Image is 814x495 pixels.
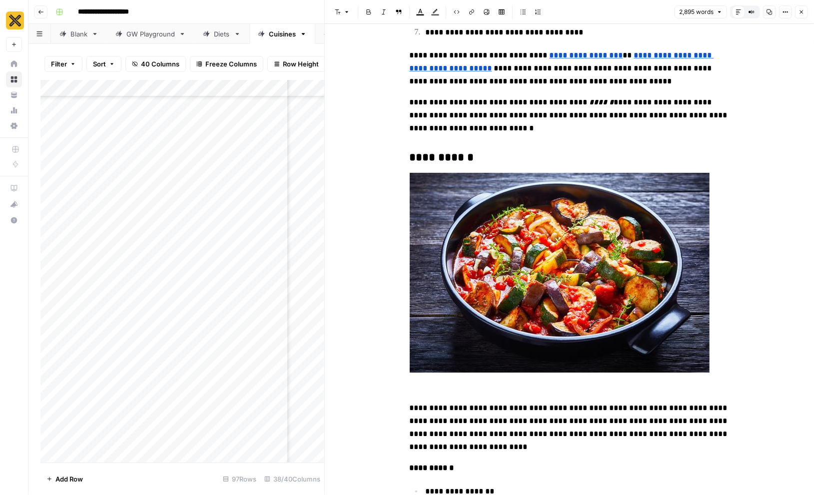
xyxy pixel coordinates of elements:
[6,87,22,103] a: Your Data
[6,180,22,196] a: AirOps Academy
[6,71,22,87] a: Browse
[86,56,121,72] button: Sort
[55,474,83,484] span: Add Row
[6,56,22,72] a: Home
[40,471,89,487] button: Add Row
[44,56,82,72] button: Filter
[679,7,714,16] span: 2,895 words
[214,29,230,39] div: Diets
[315,24,402,44] a: Brand/Holidays
[6,212,22,228] button: Help + Support
[205,59,257,69] span: Freeze Columns
[51,59,67,69] span: Filter
[194,24,249,44] a: Diets
[283,59,319,69] span: Row Height
[219,471,260,487] div: 97 Rows
[93,59,106,69] span: Sort
[6,102,22,118] a: Usage
[6,8,22,33] button: Workspace: CookUnity
[6,11,24,29] img: CookUnity Logo
[190,56,263,72] button: Freeze Columns
[141,59,179,69] span: 40 Columns
[125,56,186,72] button: 40 Columns
[6,118,22,134] a: Settings
[51,24,107,44] a: Blank
[260,471,324,487] div: 38/40 Columns
[6,196,22,212] button: What's new?
[675,5,727,18] button: 2,895 words
[267,56,325,72] button: Row Height
[6,197,21,212] div: What's new?
[107,24,194,44] a: GW Playground
[70,29,87,39] div: Blank
[126,29,175,39] div: GW Playground
[269,29,296,39] div: Cuisines
[249,24,315,44] a: Cuisines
